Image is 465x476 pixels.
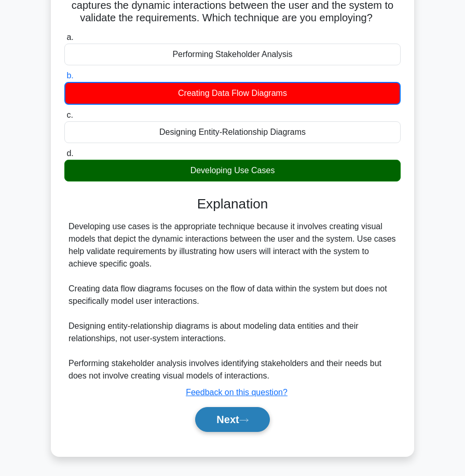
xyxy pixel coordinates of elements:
[195,407,269,432] button: Next
[66,33,73,41] span: a.
[69,220,396,382] div: Developing use cases is the appropriate technique because it involves creating visual models that...
[64,44,401,65] div: Performing Stakeholder Analysis
[66,71,73,80] span: b.
[64,121,401,143] div: Designing Entity-Relationship Diagrams
[66,110,73,119] span: c.
[64,160,401,181] div: Developing Use Cases
[64,82,401,105] div: Creating Data Flow Diagrams
[71,196,394,212] h3: Explanation
[186,388,288,397] a: Feedback on this question?
[66,149,73,158] span: d.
